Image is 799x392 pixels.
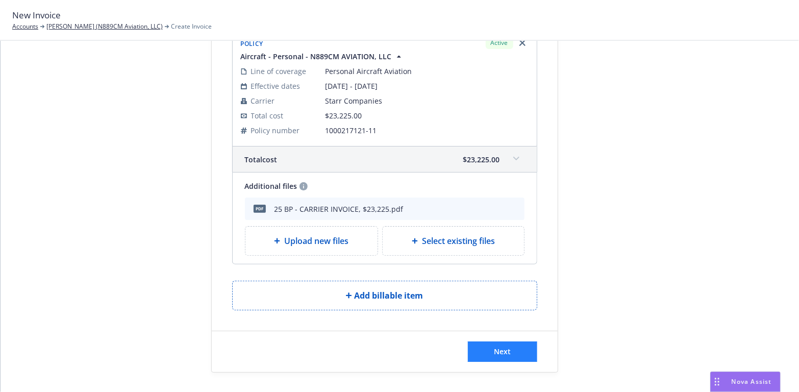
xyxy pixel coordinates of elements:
[251,125,300,136] span: Policy number
[241,51,392,62] span: Aircraft - Personal - N889CM AVIATION, LLC
[516,37,529,49] a: Remove browser
[274,204,404,214] div: 25 BP - CARRIER INVOICE, $23,225.pdf
[12,22,38,31] a: Accounts
[326,95,529,106] span: Starr Companies
[251,66,307,77] span: Line of coverage
[233,146,537,172] div: Totalcost$23,225.00
[284,235,348,247] span: Upload new files
[12,9,61,22] span: New Invoice
[245,226,379,256] div: Upload new files
[326,81,529,91] span: [DATE] - [DATE]
[422,235,495,247] span: Select existing files
[382,226,525,256] div: Select existing files
[355,289,423,302] span: Add billable item
[326,111,362,120] span: $23,225.00
[711,372,723,391] div: Drag to move
[254,205,266,212] span: pdf
[494,347,511,356] span: Next
[251,81,301,91] span: Effective dates
[732,377,772,386] span: Nova Assist
[46,22,163,31] a: [PERSON_NAME] (N889CM Aviation, LLC)
[486,36,513,49] div: Active
[326,66,529,77] span: Personal Aircraft Aviation
[326,125,529,136] span: 1000217121-11
[468,341,537,362] button: Next
[479,203,487,215] button: download file
[241,39,263,48] span: Policy
[245,181,297,191] span: Additional files
[251,95,275,106] span: Carrier
[512,203,520,215] button: archive file
[245,154,278,165] span: Total cost
[463,154,500,165] span: $23,225.00
[495,203,504,215] button: preview file
[232,281,537,310] button: Add billable item
[251,110,284,121] span: Total cost
[171,22,212,31] span: Create Invoice
[241,51,404,62] button: Aircraft - Personal - N889CM AVIATION, LLC
[710,372,781,392] button: Nova Assist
